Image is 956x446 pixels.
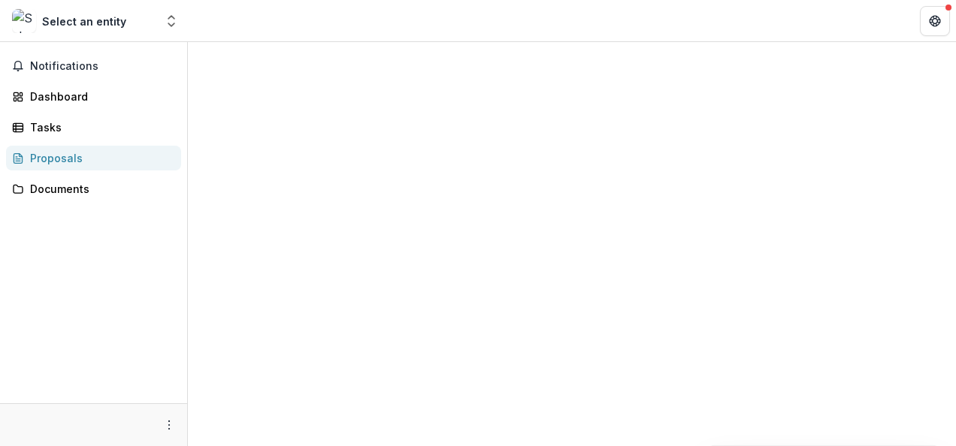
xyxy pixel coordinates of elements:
[42,14,126,29] div: Select an entity
[12,9,36,33] img: Select an entity
[6,115,181,140] a: Tasks
[160,416,178,434] button: More
[161,6,182,36] button: Open entity switcher
[30,119,169,135] div: Tasks
[30,89,169,104] div: Dashboard
[30,150,169,166] div: Proposals
[6,54,181,78] button: Notifications
[6,146,181,170] a: Proposals
[30,181,169,197] div: Documents
[920,6,950,36] button: Get Help
[6,176,181,201] a: Documents
[30,60,175,73] span: Notifications
[6,84,181,109] a: Dashboard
